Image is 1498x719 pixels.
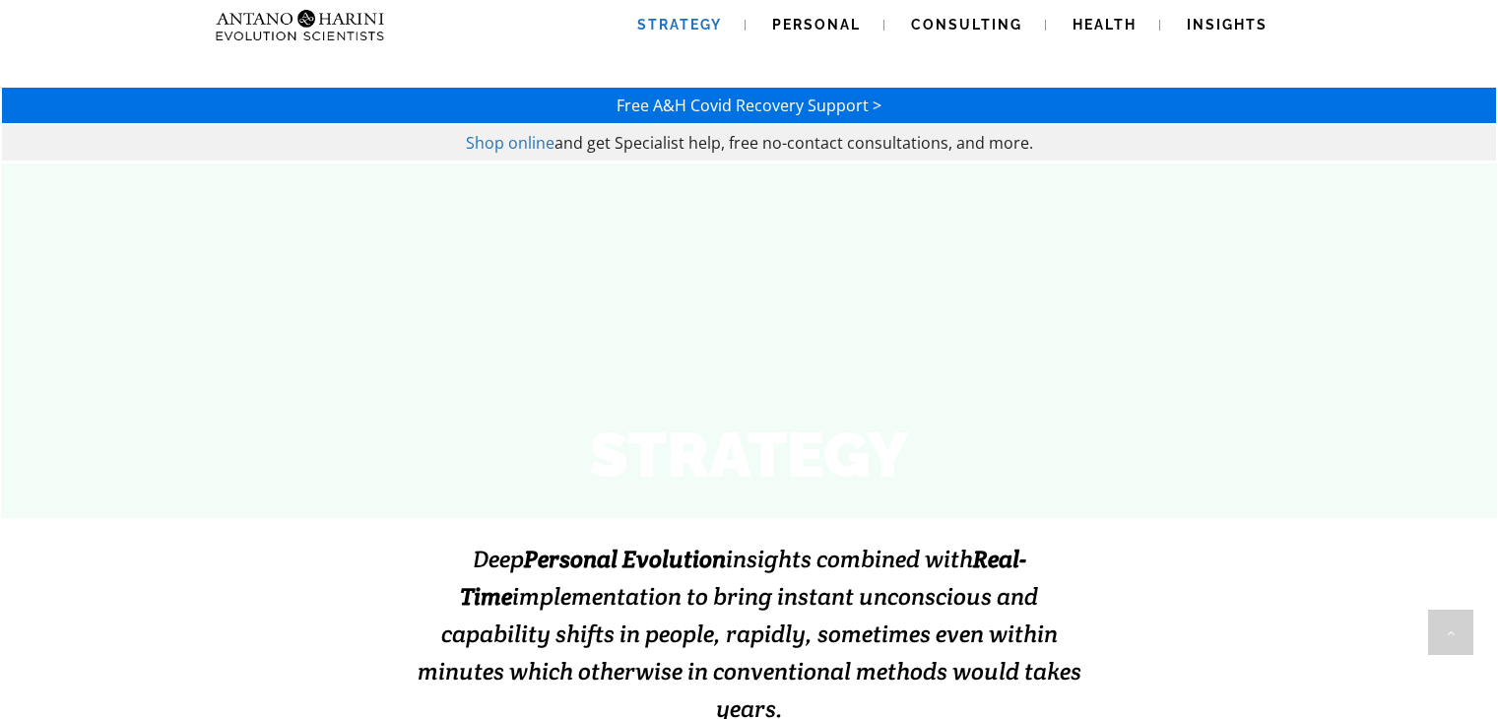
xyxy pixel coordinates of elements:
span: Health [1073,17,1137,33]
a: Free A&H Covid Recovery Support > [617,95,881,116]
strong: STRATEGY [589,418,909,491]
span: and get Specialist help, free no-contact consultations, and more. [554,132,1033,154]
span: Insights [1187,17,1268,33]
a: Shop online [466,132,554,154]
strong: Personal Evolution [524,544,726,574]
span: Strategy [637,17,722,33]
span: Consulting [911,17,1022,33]
span: Personal [772,17,861,33]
